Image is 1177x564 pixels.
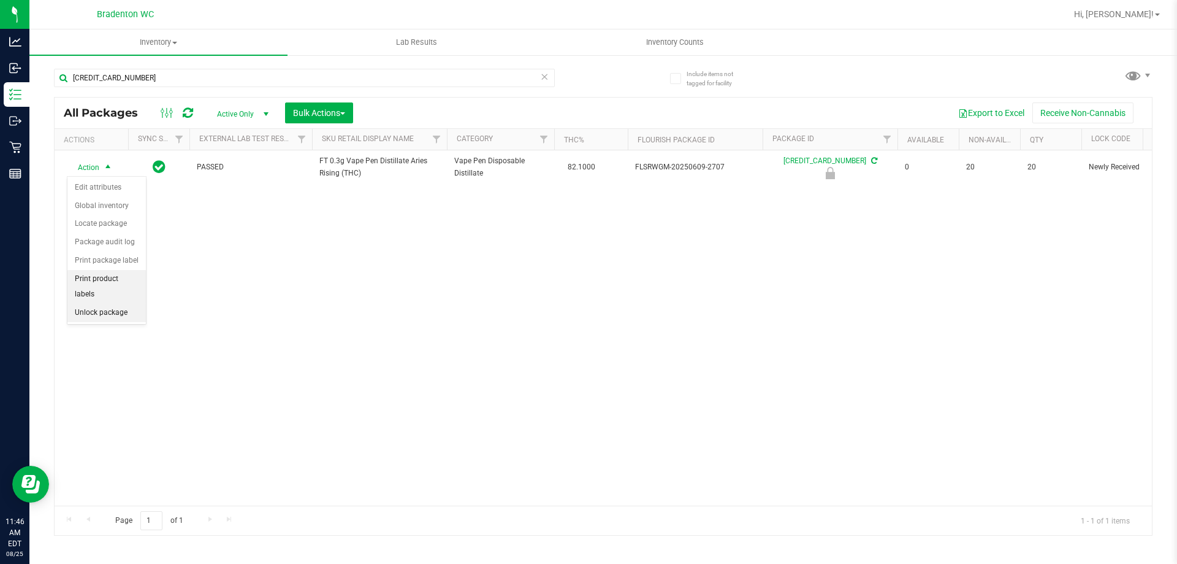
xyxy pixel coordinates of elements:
[169,129,189,150] a: Filter
[199,134,295,143] a: External Lab Test Result
[540,69,549,85] span: Clear
[950,102,1032,123] button: Export to Excel
[67,159,100,176] span: Action
[869,156,877,165] span: Sync from Compliance System
[546,29,804,55] a: Inventory Counts
[562,158,601,176] span: 82.1000
[9,168,21,180] inline-svg: Reports
[1074,9,1154,19] span: Hi, [PERSON_NAME]!
[64,106,150,120] span: All Packages
[454,155,547,179] span: Vape Pen Disposable Distillate
[635,161,755,173] span: FLSRWGM-20250609-2707
[1091,134,1130,143] a: Lock Code
[140,511,162,530] input: 1
[457,134,493,143] a: Category
[292,129,312,150] a: Filter
[1030,136,1043,144] a: Qty
[783,156,866,165] a: [CREDIT_CARD_NUMBER]
[29,37,288,48] span: Inventory
[29,29,288,55] a: Inventory
[1071,511,1140,530] span: 1 - 1 of 1 items
[9,141,21,153] inline-svg: Retail
[877,129,897,150] a: Filter
[9,88,21,101] inline-svg: Inventory
[1032,102,1133,123] button: Receive Non-Cannabis
[9,36,21,48] inline-svg: Analytics
[67,179,146,197] li: Edit attributes
[772,134,814,143] a: Package ID
[67,215,146,233] li: Locate package
[67,304,146,322] li: Unlock package
[322,134,414,143] a: Sku Retail Display Name
[285,102,353,123] button: Bulk Actions
[138,134,185,143] a: Sync Status
[105,511,193,530] span: Page of 1
[197,161,305,173] span: PASSED
[288,29,546,55] a: Lab Results
[969,136,1023,144] a: Non-Available
[9,115,21,127] inline-svg: Outbound
[1089,161,1166,173] span: Newly Received
[564,136,584,144] a: THC%
[153,158,166,176] span: In Sync
[638,136,715,144] a: Flourish Package ID
[9,62,21,74] inline-svg: Inbound
[97,9,154,20] span: Bradenton WC
[905,161,951,173] span: 0
[67,270,146,304] li: Print product labels
[6,549,24,558] p: 08/25
[907,136,944,144] a: Available
[67,233,146,252] li: Package audit log
[379,37,454,48] span: Lab Results
[427,129,447,150] a: Filter
[101,159,116,176] span: select
[12,466,49,503] iframe: Resource center
[64,136,123,144] div: Actions
[761,167,899,179] div: Newly Received
[54,69,555,87] input: Search Package ID, Item Name, SKU, Lot or Part Number...
[687,69,748,88] span: Include items not tagged for facility
[630,37,720,48] span: Inventory Counts
[1027,161,1074,173] span: 20
[534,129,554,150] a: Filter
[966,161,1013,173] span: 20
[67,252,146,270] li: Print package label
[293,108,345,118] span: Bulk Actions
[6,516,24,549] p: 11:46 AM EDT
[319,155,440,179] span: FT 0.3g Vape Pen Distillate Aries Rising (THC)
[67,197,146,215] li: Global inventory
